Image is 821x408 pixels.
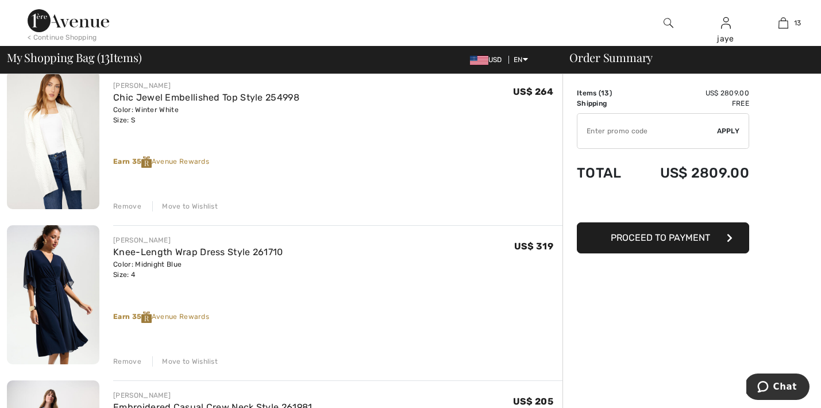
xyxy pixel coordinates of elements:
span: US$ 319 [514,241,553,252]
img: Reward-Logo.svg [141,311,152,323]
span: USD [470,56,507,64]
input: Promo code [577,114,717,148]
img: Reward-Logo.svg [141,156,152,168]
div: < Continue Shopping [28,32,97,43]
div: Move to Wishlist [152,356,218,367]
img: Knee-Length Wrap Dress Style 261710 [7,225,99,364]
img: My Bag [778,16,788,30]
span: Proceed to Payment [611,232,710,243]
strong: Earn 35 [113,157,152,165]
div: [PERSON_NAME] [113,390,312,401]
img: search the website [664,16,673,30]
td: Total [577,153,634,193]
span: US$ 264 [513,86,553,97]
div: Remove [113,201,141,211]
div: Order Summary [556,52,814,63]
div: [PERSON_NAME] [113,80,299,91]
div: Move to Wishlist [152,201,218,211]
td: US$ 2809.00 [634,153,749,193]
a: Chic Jewel Embellished Top Style 254998 [113,92,299,103]
span: US$ 205 [513,396,553,407]
td: Free [634,98,749,109]
a: 13 [755,16,811,30]
div: jaye [697,33,754,45]
img: My Info [721,16,731,30]
iframe: Opens a widget where you can chat to one of our agents [746,374,810,402]
span: 13 [601,89,610,97]
div: Avenue Rewards [113,311,562,323]
img: 1ère Avenue [28,9,109,32]
span: My Shopping Bag ( Items) [7,52,142,63]
strong: Earn 35 [113,313,152,321]
div: Remove [113,356,141,367]
div: Color: Winter White Size: S [113,105,299,125]
div: Avenue Rewards [113,156,562,168]
td: Shipping [577,98,634,109]
span: 13 [101,49,110,64]
a: Knee-Length Wrap Dress Style 261710 [113,247,283,257]
td: Items ( ) [577,88,634,98]
button: Proceed to Payment [577,222,749,253]
img: US Dollar [470,56,488,65]
span: EN [514,56,528,64]
div: [PERSON_NAME] [113,235,283,245]
td: US$ 2809.00 [634,88,749,98]
span: Apply [717,126,740,136]
div: Color: Midnight Blue Size: 4 [113,259,283,280]
iframe: PayPal-paypal [577,193,749,218]
span: 13 [794,18,801,28]
a: Sign In [721,17,731,28]
img: Chic Jewel Embellished Top Style 254998 [7,71,99,210]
